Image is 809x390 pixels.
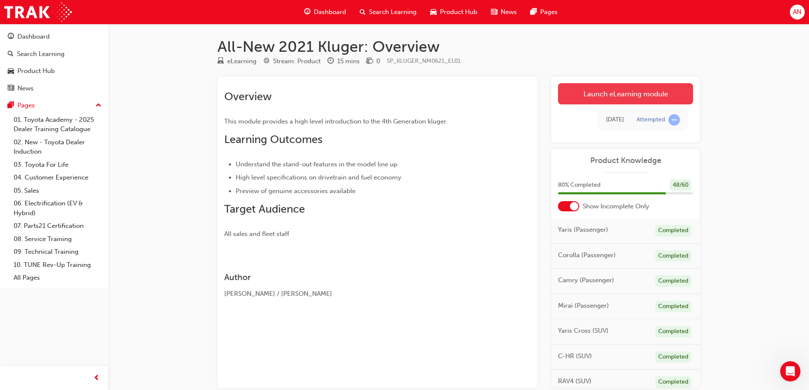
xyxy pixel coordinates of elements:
span: clock-icon [327,58,334,65]
a: All Pages [10,271,105,284]
span: Yaris Cross (SUV) [558,326,609,336]
span: target-icon [263,58,270,65]
a: Launch eLearning module [558,83,693,104]
div: News [17,84,34,93]
button: AN [790,5,805,20]
a: 03. Toyota For Life [10,158,105,171]
div: Completed [655,301,691,312]
div: Completed [655,326,691,337]
div: Completed [655,225,691,236]
a: 07. Parts21 Certification [10,219,105,233]
span: Yaris (Passenger) [558,225,608,235]
span: Learning resource code [387,57,461,65]
span: Understand the stand-out features in the model line up [236,160,397,168]
button: DashboardSearch LearningProduct HubNews [3,27,105,98]
span: money-icon [366,58,373,65]
span: Mirai (Passenger) [558,301,609,311]
span: up-icon [96,100,101,111]
span: prev-icon [93,373,100,384]
span: pages-icon [8,102,14,109]
span: news-icon [491,7,497,17]
a: guage-iconDashboard [297,3,353,21]
a: car-iconProduct Hub [423,3,484,21]
h3: Author [224,272,500,282]
a: 01. Toyota Academy - 2025 Dealer Training Catalogue [10,113,105,136]
a: 08. Service Training [10,233,105,246]
span: Search Learning [369,7,417,17]
span: Learning Outcomes [224,133,322,146]
button: Pages [3,98,105,113]
span: All sales and fleet staff [224,230,289,238]
span: learningRecordVerb_ATTEMPT-icon [668,114,680,126]
h1: All-New 2021 Kluger: Overview [217,37,700,56]
div: Completed [655,275,691,287]
span: Overview [224,90,272,103]
span: This module provides a high level introduction to the 4th Generation kluger. [224,118,448,125]
a: pages-iconPages [524,3,564,21]
span: Target Audience [224,202,305,216]
span: pages-icon [530,7,537,17]
a: 05. Sales [10,184,105,197]
span: Preview of genuine accessories available [236,187,355,195]
div: Type [217,56,257,67]
span: car-icon [8,67,14,75]
a: Product Knowledge [558,156,693,166]
span: C-HR (SUV) [558,351,592,361]
span: Corolla (Passenger) [558,250,616,260]
div: 15 mins [337,56,360,66]
div: Price [366,56,380,67]
a: Search Learning [3,46,105,62]
span: Camry (Passenger) [558,275,614,285]
div: Search Learning [17,49,65,59]
a: 02. New - Toyota Dealer Induction [10,136,105,158]
img: Trak [4,3,72,22]
div: Fri Aug 08 2025 16:36:49 GMT+1000 (Australian Eastern Standard Time) [606,115,624,125]
span: learningResourceType_ELEARNING-icon [217,58,224,65]
div: Stream: Product [273,56,321,66]
span: Product Hub [440,7,477,17]
div: Duration [327,56,360,67]
div: [PERSON_NAME] / [PERSON_NAME] [224,289,500,299]
div: 48 / 60 [670,180,691,191]
span: 80 % Completed [558,180,600,190]
span: search-icon [8,51,14,58]
div: Completed [655,250,691,262]
iframe: Intercom live chat [780,361,801,382]
a: 06. Electrification (EV & Hybrid) [10,197,105,219]
span: search-icon [360,7,366,17]
a: 04. Customer Experience [10,171,105,184]
span: Dashboard [314,7,346,17]
span: News [501,7,517,17]
div: Stream [263,56,321,67]
a: 09. Technical Training [10,245,105,258]
div: 0 [376,56,380,66]
span: High level specifications on drivetrain and fuel economy [236,174,401,181]
span: guage-icon [8,33,14,41]
span: guage-icon [304,7,310,17]
span: news-icon [8,85,14,93]
div: Completed [655,376,691,388]
div: eLearning [227,56,257,66]
div: Completed [655,351,691,363]
div: Dashboard [17,32,50,42]
div: Attempted [637,116,665,124]
a: search-iconSearch Learning [353,3,423,21]
a: Product Hub [3,63,105,79]
a: 10. TUNE Rev-Up Training [10,258,105,272]
span: car-icon [430,7,437,17]
div: Pages [17,101,35,110]
span: RAV4 (SUV) [558,376,592,386]
span: AN [793,7,801,17]
span: Show Incomplete Only [583,202,649,211]
span: Pages [540,7,558,17]
a: Dashboard [3,29,105,45]
div: Product Hub [17,66,55,76]
a: News [3,81,105,96]
a: news-iconNews [484,3,524,21]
